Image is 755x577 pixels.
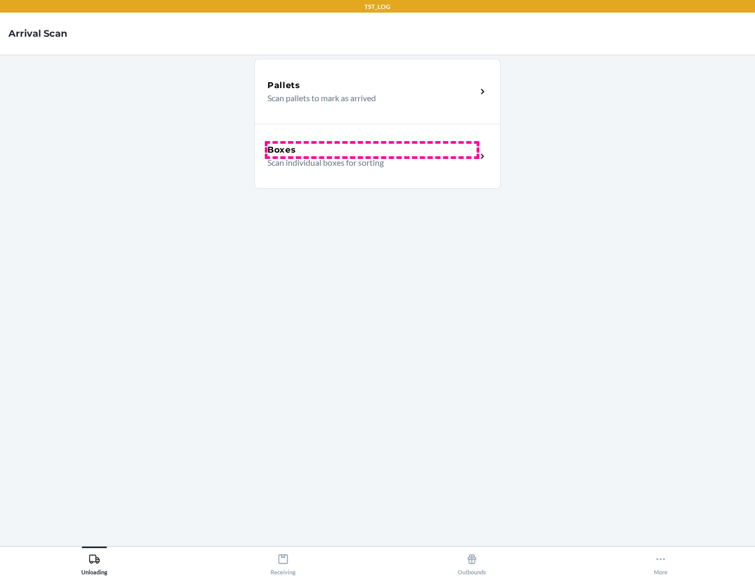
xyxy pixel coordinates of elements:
[654,549,667,575] div: More
[267,144,296,156] h5: Boxes
[81,549,107,575] div: Unloading
[364,2,391,12] p: TST_LOG
[458,549,486,575] div: Outbounds
[377,547,566,575] button: Outbounds
[566,547,755,575] button: More
[8,27,67,40] h4: Arrival Scan
[254,59,501,124] a: PalletsScan pallets to mark as arrived
[267,156,468,169] p: Scan individual boxes for sorting
[267,92,468,104] p: Scan pallets to mark as arrived
[189,547,377,575] button: Receiving
[271,549,296,575] div: Receiving
[267,79,300,92] h5: Pallets
[254,124,501,189] a: BoxesScan individual boxes for sorting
